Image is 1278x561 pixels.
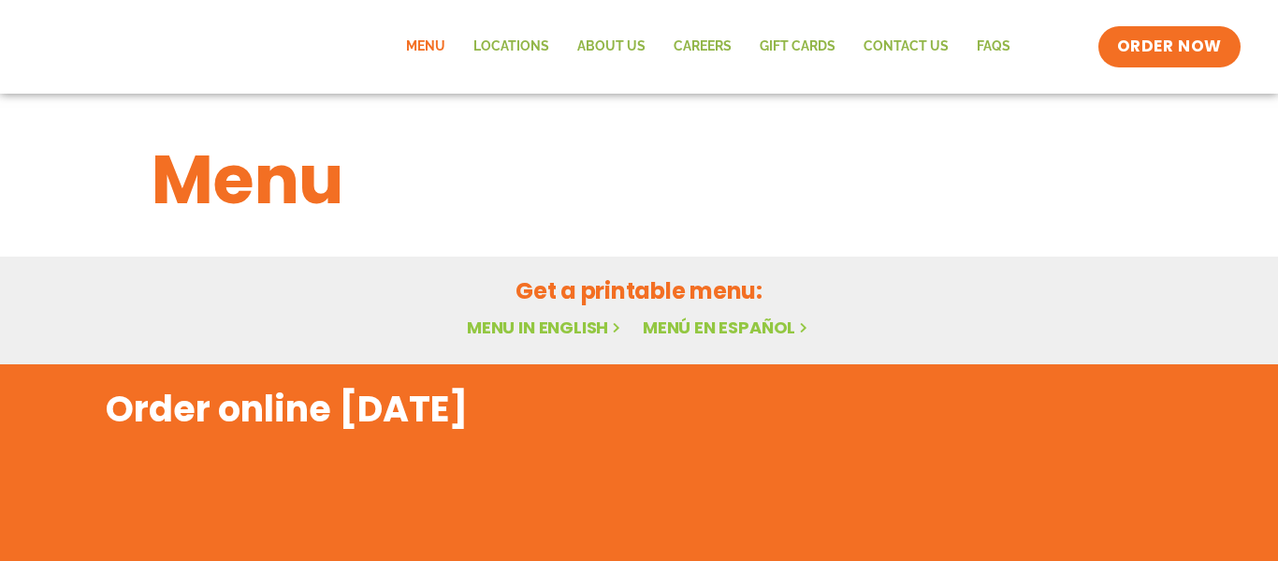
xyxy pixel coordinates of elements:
a: Menú en español [643,316,811,339]
nav: Menu [392,25,1024,68]
a: Menu [392,25,459,68]
span: ORDER NOW [1117,36,1222,58]
a: Careers [660,25,746,68]
a: About Us [563,25,660,68]
a: Contact Us [850,25,963,68]
a: GIFT CARDS [746,25,850,68]
h1: Menu [152,129,1126,230]
img: new-SAG-logo-768×292 [37,9,318,84]
a: FAQs [963,25,1024,68]
a: Menu in English [467,316,624,339]
a: Locations [459,25,563,68]
h2: Order online [DATE] [106,386,468,432]
h2: Get a printable menu: [152,274,1126,307]
a: ORDER NOW [1098,26,1241,67]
